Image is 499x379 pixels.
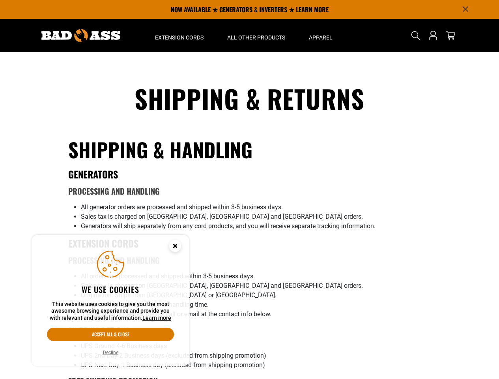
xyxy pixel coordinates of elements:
strong: Shipping & Handling [68,135,252,164]
span: Sales tax is charged on [GEOGRAPHIC_DATA], [GEOGRAPHIC_DATA] and [GEOGRAPHIC_DATA] orders. [81,282,363,289]
img: Bad Ass Extension Cords [41,29,120,42]
h1: Shipping & Returns [68,82,431,115]
summary: Apparel [297,19,344,52]
a: Learn more [142,315,171,321]
span: All generator orders are processed and shipped within 3-5 business days. [81,203,283,211]
h2: We use cookies [47,284,174,295]
summary: Search [409,29,422,42]
aside: Cookie Consent [32,235,189,367]
span: All Other Products [227,34,285,41]
strong: GENERATORS [68,167,118,181]
span: UPS Next Day 1 Business day (excluded from shipping promotion) [81,361,265,369]
li: Generators will ship separately from any cord products, and you will receive separate tracking in... [81,221,431,231]
p: This website uses cookies to give you the most awesome browsing experience and provide you with r... [47,301,174,322]
summary: Extension Cords [143,19,215,52]
span: Sales tax is charged on [GEOGRAPHIC_DATA], [GEOGRAPHIC_DATA] and [GEOGRAPHIC_DATA] orders. [81,213,363,220]
button: Decline [101,349,121,356]
span: Apparel [309,34,333,41]
summary: All Other Products [215,19,297,52]
strong: Processing and Handling [68,185,160,197]
span: Extension Cords [155,34,204,41]
button: Accept all & close [47,328,174,341]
